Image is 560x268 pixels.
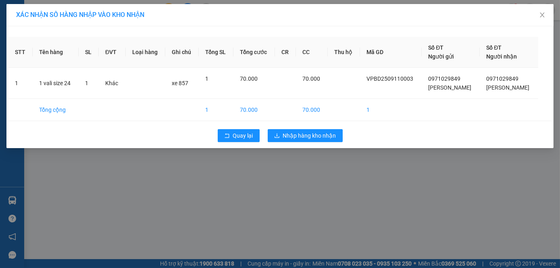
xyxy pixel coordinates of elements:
[218,129,260,142] button: rollbackQuay lại
[8,37,33,68] th: STT
[233,99,275,121] td: 70.000
[233,37,275,68] th: Tổng cước
[33,68,79,99] td: 1 vali size 24
[85,80,88,86] span: 1
[275,37,296,68] th: CR
[360,37,422,68] th: Mã GD
[428,44,443,51] span: Số ĐT
[486,53,517,60] span: Người nhận
[224,133,230,139] span: rollback
[296,37,328,68] th: CC
[360,99,422,121] td: 1
[428,75,460,82] span: 0971029849
[205,75,208,82] span: 1
[199,37,233,68] th: Tổng SL
[274,133,280,139] span: download
[531,4,554,27] button: Close
[199,99,233,121] td: 1
[328,37,360,68] th: Thu hộ
[283,131,336,140] span: Nhập hàng kho nhận
[165,37,199,68] th: Ghi chú
[16,11,144,19] span: XÁC NHẬN SỐ HÀNG NHẬP VÀO KHO NHẬN
[99,37,125,68] th: ĐVT
[486,44,502,51] span: Số ĐT
[302,75,320,82] span: 70.000
[539,12,545,18] span: close
[486,75,518,82] span: 0971029849
[296,99,328,121] td: 70.000
[33,37,79,68] th: Tên hàng
[79,37,99,68] th: SL
[172,80,188,86] span: xe 857
[126,37,166,68] th: Loại hàng
[428,84,471,91] span: [PERSON_NAME]
[366,75,413,82] span: VPBD2509110003
[33,99,79,121] td: Tổng cộng
[233,131,253,140] span: Quay lại
[99,68,125,99] td: Khác
[8,68,33,99] td: 1
[428,53,454,60] span: Người gửi
[268,129,343,142] button: downloadNhập hàng kho nhận
[486,84,529,91] span: [PERSON_NAME]
[240,75,258,82] span: 70.000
